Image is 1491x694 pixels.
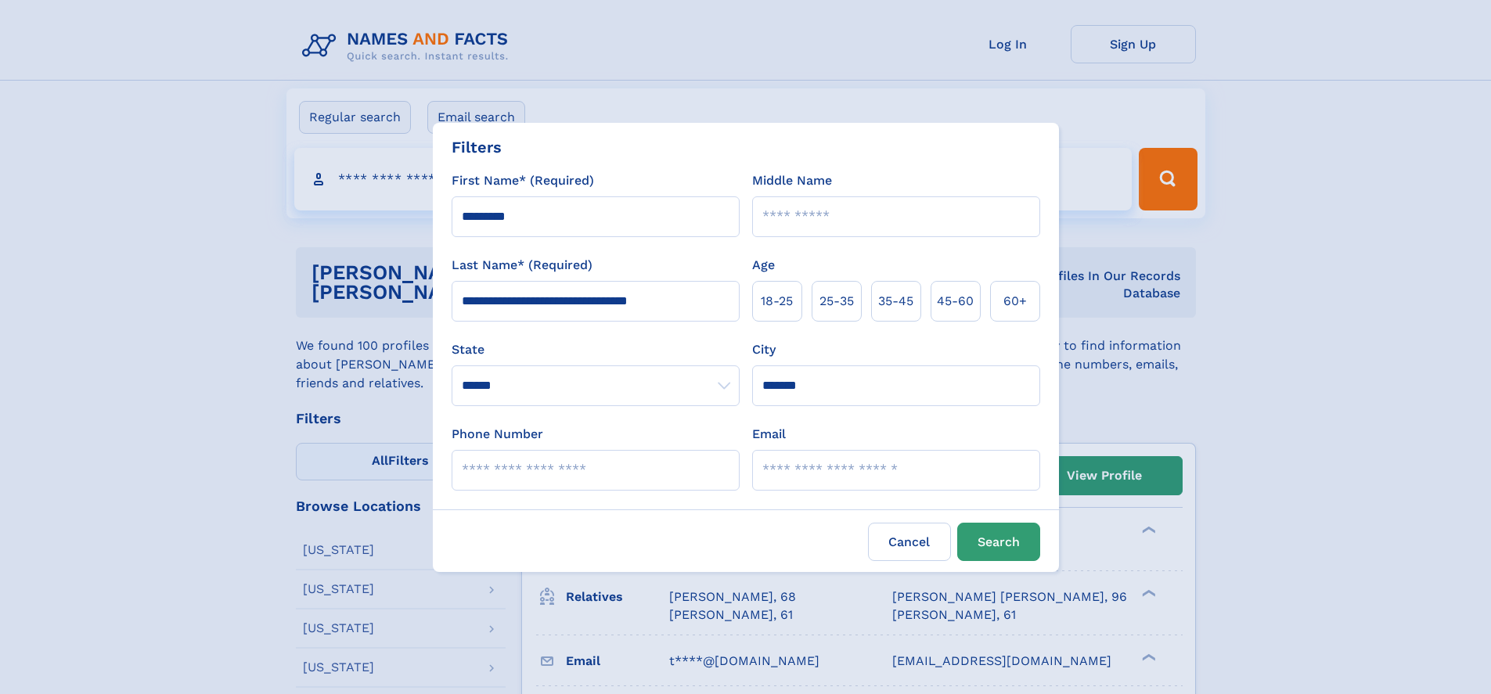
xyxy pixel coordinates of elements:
label: State [452,340,740,359]
span: 35‑45 [878,292,913,311]
div: Filters [452,135,502,159]
label: Last Name* (Required) [452,256,592,275]
span: 60+ [1003,292,1027,311]
label: First Name* (Required) [452,171,594,190]
label: Phone Number [452,425,543,444]
span: 25‑35 [819,292,854,311]
label: Middle Name [752,171,832,190]
span: 18‑25 [761,292,793,311]
label: Age [752,256,775,275]
button: Search [957,523,1040,561]
label: Email [752,425,786,444]
label: City [752,340,776,359]
label: Cancel [868,523,951,561]
span: 45‑60 [937,292,974,311]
